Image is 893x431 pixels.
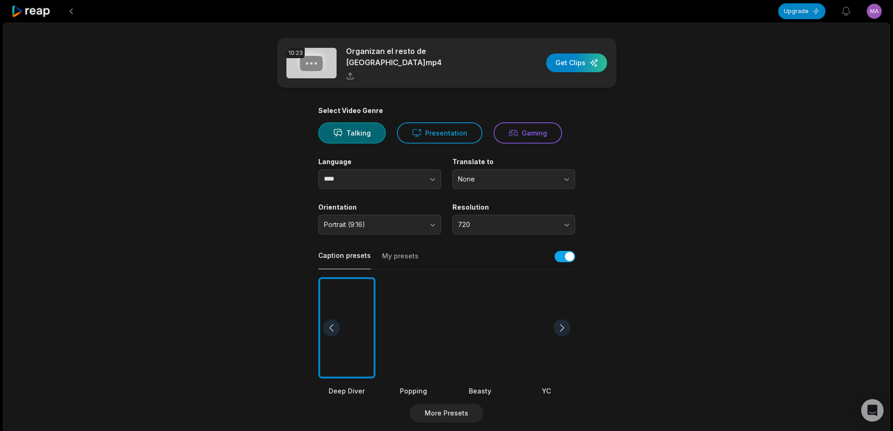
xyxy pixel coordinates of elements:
span: 720 [458,220,556,229]
button: Caption presets [318,251,371,269]
button: More Presets [410,404,483,423]
div: Popping [385,386,442,396]
div: Deep Diver [318,386,375,396]
button: 720 [452,215,575,234]
button: My presets [382,251,419,269]
button: Gaming [494,122,562,144]
div: Open Intercom Messenger [861,399,884,422]
button: Talking [318,122,386,144]
button: Get Clips [546,53,607,72]
button: None [452,169,575,189]
button: Portrait (9:16) [318,215,441,234]
label: Translate to [452,158,575,166]
div: YC [518,386,575,396]
span: None [458,175,556,183]
div: Select Video Genre [318,106,575,115]
div: Beasty [451,386,509,396]
label: Orientation [318,203,441,212]
span: Portrait (9:16) [324,220,422,229]
button: Upgrade [778,3,825,19]
label: Language [318,158,441,166]
div: 10:23 [286,48,305,58]
p: Organizan el resto de [GEOGRAPHIC_DATA]mp4 [346,45,508,68]
button: Presentation [397,122,482,144]
label: Resolution [452,203,575,212]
